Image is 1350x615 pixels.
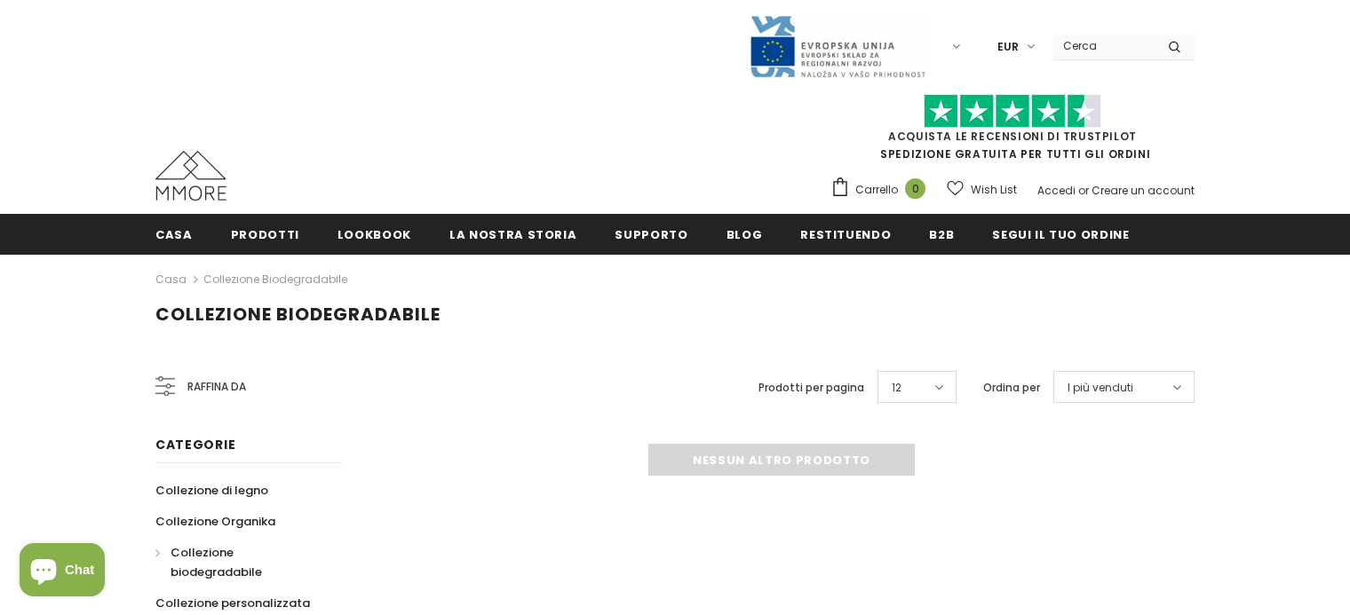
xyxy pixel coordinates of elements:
[855,181,898,199] span: Carrello
[615,214,687,254] a: supporto
[888,129,1137,144] a: Acquista le recensioni di TrustPilot
[749,14,926,79] img: Javni Razpis
[155,475,268,506] a: Collezione di legno
[155,595,310,611] span: Collezione personalizzata
[449,214,576,254] a: La nostra storia
[337,226,411,243] span: Lookbook
[155,506,275,537] a: Collezione Organika
[749,38,926,53] a: Javni Razpis
[231,226,299,243] span: Prodotti
[203,272,347,287] a: Collezione biodegradabile
[155,151,226,201] img: Casi MMORE
[971,181,1017,199] span: Wish List
[830,177,934,203] a: Carrello 0
[615,226,687,243] span: supporto
[155,537,322,587] a: Collezione biodegradabile
[997,38,1019,56] span: EUR
[171,544,262,580] span: Collezione biodegradabile
[155,513,275,530] span: Collezione Organika
[983,379,1040,397] label: Ordina per
[929,214,954,254] a: B2B
[1052,33,1155,59] input: Search Site
[337,214,411,254] a: Lookbook
[155,226,193,243] span: Casa
[155,302,441,327] span: Collezione biodegradabile
[992,214,1129,254] a: Segui il tuo ordine
[155,269,187,290] a: Casa
[449,226,576,243] span: La nostra storia
[187,377,246,397] span: Raffina da
[1078,183,1089,198] span: or
[905,178,925,199] span: 0
[992,226,1129,243] span: Segui il tuo ordine
[800,214,891,254] a: Restituendo
[947,174,1017,205] a: Wish List
[758,379,864,397] label: Prodotti per pagina
[155,214,193,254] a: Casa
[924,94,1101,129] img: Fidati di Pilot Stars
[1092,183,1195,198] a: Creare un account
[800,226,891,243] span: Restituendo
[155,482,268,499] span: Collezione di legno
[892,379,901,397] span: 12
[1068,379,1133,397] span: I più venduti
[155,436,235,453] span: Categorie
[727,226,763,243] span: Blog
[231,214,299,254] a: Prodotti
[929,226,954,243] span: B2B
[727,214,763,254] a: Blog
[1037,183,1076,198] a: Accedi
[830,102,1195,162] span: SPEDIZIONE GRATUITA PER TUTTI GLI ORDINI
[14,543,110,601] inbox-online-store-chat: Shopify online store chat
